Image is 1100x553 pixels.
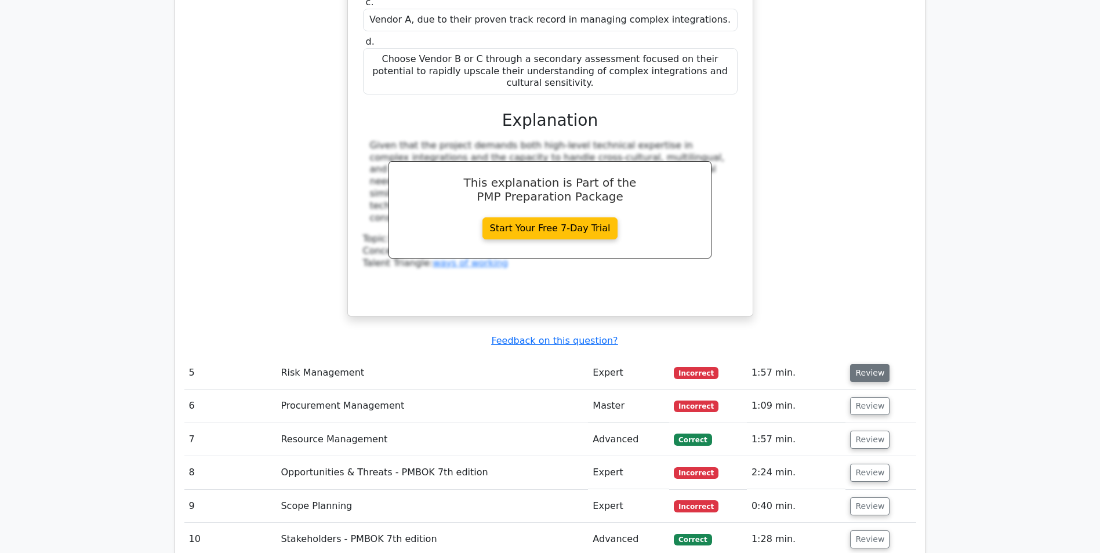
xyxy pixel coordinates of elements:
[588,490,669,523] td: Expert
[363,48,738,94] div: Choose Vendor B or C through a secondary assessment focused on their potential to rapidly upscale...
[747,490,846,523] td: 0:40 min.
[850,397,890,415] button: Review
[588,390,669,423] td: Master
[850,364,890,382] button: Review
[850,431,890,449] button: Review
[276,423,588,456] td: Resource Management
[850,497,890,515] button: Review
[363,233,738,245] div: Topic:
[674,401,718,412] span: Incorrect
[184,456,277,489] td: 8
[674,534,711,545] span: Correct
[674,434,711,445] span: Correct
[366,36,375,47] span: d.
[184,390,277,423] td: 6
[747,356,846,390] td: 1:57 min.
[370,111,731,130] h3: Explanation
[276,456,588,489] td: Opportunities & Threats - PMBOK 7th edition
[850,464,890,482] button: Review
[276,490,588,523] td: Scope Planning
[588,356,669,390] td: Expert
[184,423,277,456] td: 7
[588,456,669,489] td: Expert
[747,456,846,489] td: 2:24 min.
[184,490,277,523] td: 9
[184,356,277,390] td: 5
[482,217,618,239] a: Start Your Free 7-Day Trial
[363,9,738,31] div: Vendor A, due to their proven track record in managing complex integrations.
[747,390,846,423] td: 1:09 min.
[850,530,890,548] button: Review
[363,233,738,269] div: Talent Triangle:
[674,500,718,512] span: Incorrect
[276,390,588,423] td: Procurement Management
[674,467,718,479] span: Incorrect
[747,423,846,456] td: 1:57 min.
[588,423,669,456] td: Advanced
[276,356,588,390] td: Risk Management
[491,335,618,346] a: Feedback on this question?
[433,257,508,268] a: ways of working
[370,140,731,224] div: Given that the project demands both high-level technical expertise in complex integrations and th...
[674,367,718,379] span: Incorrect
[363,245,738,257] div: Concept:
